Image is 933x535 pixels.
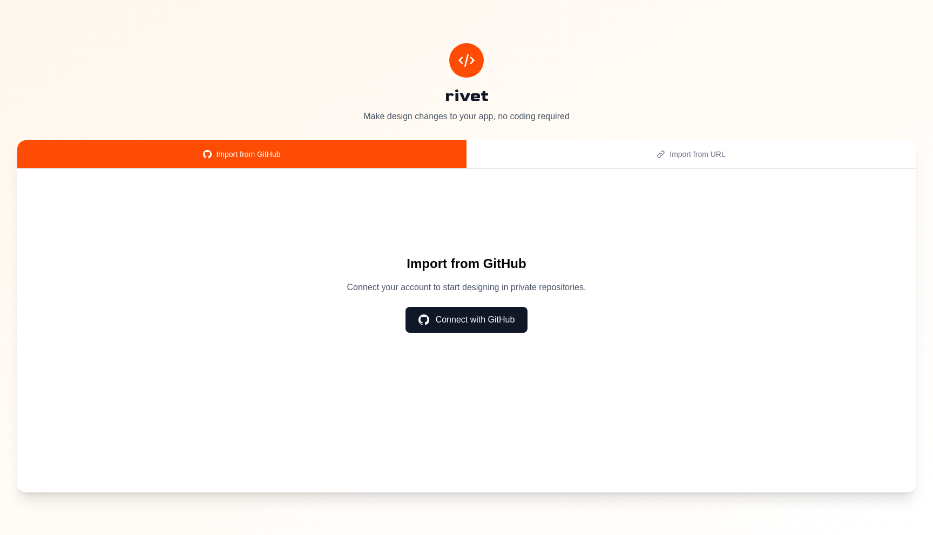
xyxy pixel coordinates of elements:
p: Connect your account to start designing in private repositories. [347,281,586,294]
div: Import from URL [479,149,903,160]
h2: Import from GitHub [347,255,586,272]
div: Import from GitHub [30,149,454,160]
button: Connect with GitHub [405,307,528,333]
p: Make design changes to your app, no coding required [17,110,916,123]
h1: rivet [17,86,916,106]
